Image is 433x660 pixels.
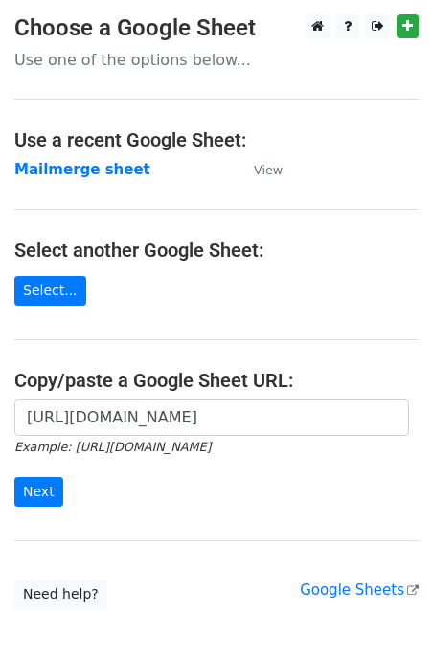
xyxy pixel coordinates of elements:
a: Need help? [14,580,107,609]
input: Next [14,477,63,507]
a: Select... [14,276,86,306]
small: Example: [URL][DOMAIN_NAME] [14,440,211,454]
h4: Select another Google Sheet: [14,239,419,262]
a: View [235,161,283,178]
a: Mailmerge sheet [14,161,150,178]
h3: Choose a Google Sheet [14,14,419,42]
h4: Copy/paste a Google Sheet URL: [14,369,419,392]
h4: Use a recent Google Sheet: [14,128,419,151]
iframe: Chat Widget [337,568,433,660]
p: Use one of the options below... [14,50,419,70]
small: View [254,163,283,177]
a: Google Sheets [300,581,419,599]
input: Paste your Google Sheet URL here [14,399,409,436]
